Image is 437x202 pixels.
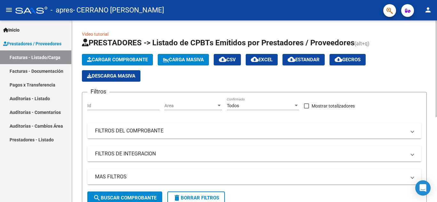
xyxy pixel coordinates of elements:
span: Prestadores / Proveedores [3,40,61,47]
span: - CERRANO [PERSON_NAME] [73,3,164,17]
app-download-masive: Descarga masiva de comprobantes (adjuntos) [82,70,140,82]
span: - apres [51,3,73,17]
span: Borrar Filtros [173,195,219,201]
span: Area [164,103,216,108]
span: PRESTADORES -> Listado de CPBTs Emitidos por Prestadores / Proveedores [82,38,354,47]
mat-icon: delete [173,194,181,202]
mat-icon: cloud_download [335,56,342,63]
mat-panel-title: MAS FILTROS [95,173,406,180]
mat-icon: cloud_download [288,56,295,63]
mat-icon: menu [5,6,13,14]
mat-icon: cloud_download [251,56,258,63]
span: Gecros [335,57,361,63]
mat-icon: person [424,6,432,14]
mat-expansion-panel-header: MAS FILTROS [87,169,421,184]
button: Cargar Comprobante [82,54,153,65]
mat-panel-title: FILTROS DEL COMPROBANTE [95,127,406,134]
span: Cargar Comprobante [87,57,148,63]
button: EXCEL [246,54,278,65]
button: Carga Masiva [158,54,209,65]
mat-icon: cloud_download [219,56,226,63]
button: CSV [214,54,241,65]
h3: Filtros [87,87,109,96]
span: (alt+q) [354,41,369,47]
span: Estandar [288,57,320,63]
a: Video tutorial [82,32,108,37]
span: Mostrar totalizadores [312,102,355,110]
span: CSV [219,57,236,63]
mat-expansion-panel-header: FILTROS DE INTEGRACION [87,146,421,161]
span: Inicio [3,26,20,34]
mat-panel-title: FILTROS DE INTEGRACION [95,150,406,157]
button: Estandar [282,54,325,65]
mat-expansion-panel-header: FILTROS DEL COMPROBANTE [87,123,421,138]
span: Carga Masiva [163,57,204,63]
span: EXCEL [251,57,273,63]
span: Descarga Masiva [87,73,135,79]
span: Todos [227,103,239,108]
mat-icon: search [93,194,101,202]
div: Open Intercom Messenger [415,180,431,196]
button: Gecros [330,54,366,65]
span: Buscar Comprobante [93,195,156,201]
button: Descarga Masiva [82,70,140,82]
